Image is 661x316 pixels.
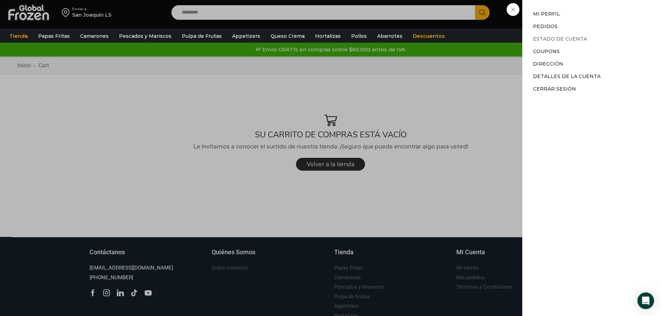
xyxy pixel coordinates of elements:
[533,73,601,79] a: Detalles de la cuenta
[637,292,654,309] div: Open Intercom Messenger
[116,29,175,43] a: Pescados y Mariscos
[312,29,344,43] a: Hortalizas
[35,29,73,43] a: Papas Fritas
[533,61,563,67] a: Dirección
[533,11,560,17] a: Mi perfil
[6,29,31,43] a: Tienda
[229,29,264,43] a: Appetizers
[533,48,560,54] a: Coupons
[374,29,406,43] a: Abarrotes
[533,23,558,29] a: Pedidos
[533,86,576,92] a: Cerrar sesión
[409,29,448,43] a: Descuentos
[178,29,225,43] a: Pulpa de Frutas
[533,36,587,42] a: Estado de Cuenta
[348,29,370,43] a: Pollos
[267,29,308,43] a: Queso Crema
[77,29,112,43] a: Camarones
